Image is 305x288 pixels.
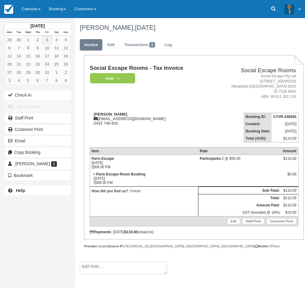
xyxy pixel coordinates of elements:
[92,188,197,194] p: : Friend
[30,23,45,28] strong: [DATE]
[51,161,57,167] span: 1
[15,161,50,166] span: [PERSON_NAME]
[14,44,23,52] a: 7
[80,39,102,51] a: Invoice
[33,68,42,76] a: 30
[23,60,33,68] a: 22
[256,244,268,248] strong: Mobile
[61,29,70,36] th: Sun
[272,128,298,135] td: [DATE]
[281,194,298,202] td: $110.00
[281,147,298,155] th: Amount
[90,147,198,155] th: Item
[14,60,23,68] a: 21
[23,44,33,52] a: 8
[14,36,23,44] a: 30
[283,156,296,166] div: $110.00
[227,218,240,224] a: Edit
[244,113,272,120] th: Booking ID:
[94,112,127,116] strong: [PERSON_NAME]
[5,171,71,180] button: Bookmark
[212,74,296,100] address: Social Escape Pty Ltd [STREET_ADDRESS] Alexandria [GEOGRAPHIC_DATA] 2015 02 7228 9363 ABN: 69 611...
[90,112,209,125] div: [EMAIL_ADDRESS][DOMAIN_NAME] 0432 746 602
[42,29,52,36] th: Fri
[198,155,282,171] td: 2 @ $55.00
[5,102,71,111] button: Add Payment
[103,39,119,51] a: Edit
[23,36,33,44] a: 1
[33,52,42,60] a: 16
[244,120,272,128] th: Created:
[198,202,282,209] th: Amount Paid:
[42,60,52,68] a: 24
[244,135,272,142] th: Total (AUD):
[80,24,300,31] h1: [PERSON_NAME],
[5,125,71,134] a: Customer Print
[61,68,70,76] a: 2
[145,230,152,234] small: 6224
[5,29,14,36] th: Mon
[5,113,71,123] a: Staff Print
[14,52,23,60] a: 14
[198,187,282,194] th: Sub-Total:
[90,73,133,84] a: Paid
[33,44,42,52] a: 9
[52,52,61,60] a: 18
[272,120,298,128] td: [DATE]
[198,147,282,155] th: Rate
[5,36,14,44] a: 29
[5,68,14,76] a: 27
[61,52,70,60] a: 19
[42,76,52,85] a: 7
[90,230,298,234] div: : [DATE] (visa )
[52,60,61,68] a: 25
[90,171,198,187] td: [DATE] 08:30 PM
[33,36,42,44] a: 2
[42,36,52,44] a: 3
[42,44,52,52] a: 10
[285,4,294,14] img: A3
[124,230,137,234] strong: $110.00
[5,52,14,60] a: 13
[200,156,222,161] strong: Participants
[14,76,23,85] a: 4
[52,68,61,76] a: 1
[90,65,209,71] h1: Social Escape Rooms - Tax Invoice
[52,76,61,85] a: 8
[96,172,145,176] strong: Paris Escape Room Booking
[272,135,298,142] td: $110.00
[5,90,71,100] button: Check-in
[5,60,14,68] a: 20
[23,52,33,60] a: 15
[198,209,282,216] td: GST (Included @ 10%)
[14,29,23,36] th: Tue
[4,5,13,14] img: checkfront-main-nav-mini-logo.png
[33,29,42,36] th: Thu
[23,29,33,36] th: Wed
[61,44,70,52] a: 12
[242,218,264,224] a: Staff Print
[273,115,296,119] strong: CYVR-240925
[90,155,198,171] td: [DATE] 08:30 PM
[33,76,42,85] a: 6
[52,44,61,52] a: 11
[42,52,52,60] a: 17
[135,24,155,31] span: [DATE]
[84,244,98,248] strong: Provider:
[90,230,111,234] strong: Payments
[14,68,23,76] a: 28
[5,186,71,195] a: Help
[84,244,304,249] div: droplet [TECHNICAL_ID] ([GEOGRAPHIC_DATA], [GEOGRAPHIC_DATA], [GEOGRAPHIC_DATA]) / iPhone
[92,156,114,161] strong: Paris Escape
[92,189,128,193] strong: How did you find us?
[16,188,25,193] b: Help
[281,187,298,194] td: $110.00
[281,209,298,216] td: $10.00
[5,76,14,85] a: 3
[244,128,272,135] th: Booking Date:
[160,39,176,51] a: Log
[23,76,33,85] a: 5
[120,39,160,51] a: Transactions1
[108,244,124,248] strong: Source IP:
[90,73,135,84] em: Paid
